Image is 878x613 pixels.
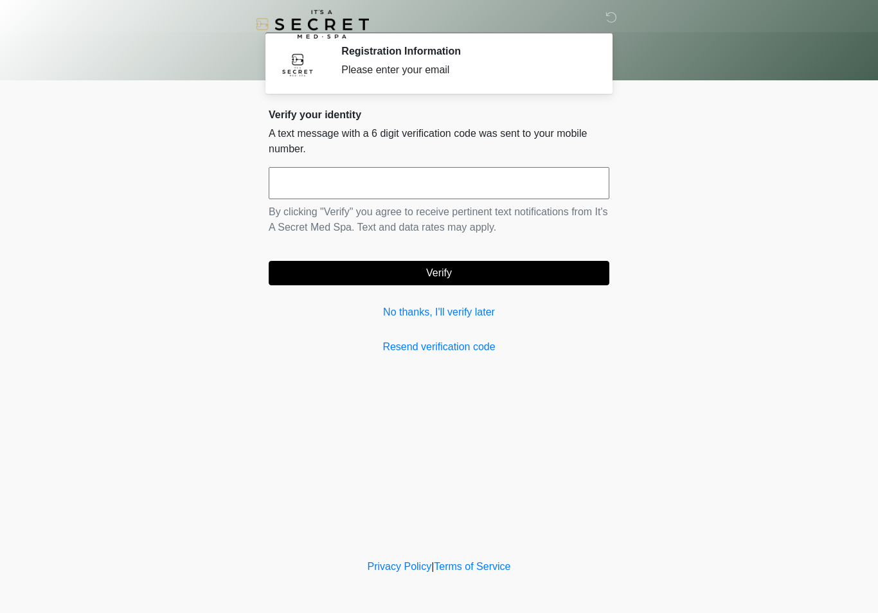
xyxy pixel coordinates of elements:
[269,109,609,121] h2: Verify your identity
[341,45,590,57] h2: Registration Information
[368,561,432,572] a: Privacy Policy
[278,45,317,84] img: Agent Avatar
[269,339,609,355] a: Resend verification code
[434,561,510,572] a: Terms of Service
[269,204,609,235] p: By clicking "Verify" you agree to receive pertinent text notifications from It's A Secret Med Spa...
[431,561,434,572] a: |
[269,261,609,285] button: Verify
[341,62,590,78] div: Please enter your email
[256,10,369,39] img: It's A Secret Med Spa Logo
[269,126,609,157] p: A text message with a 6 digit verification code was sent to your mobile number.
[269,305,609,320] a: No thanks, I'll verify later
